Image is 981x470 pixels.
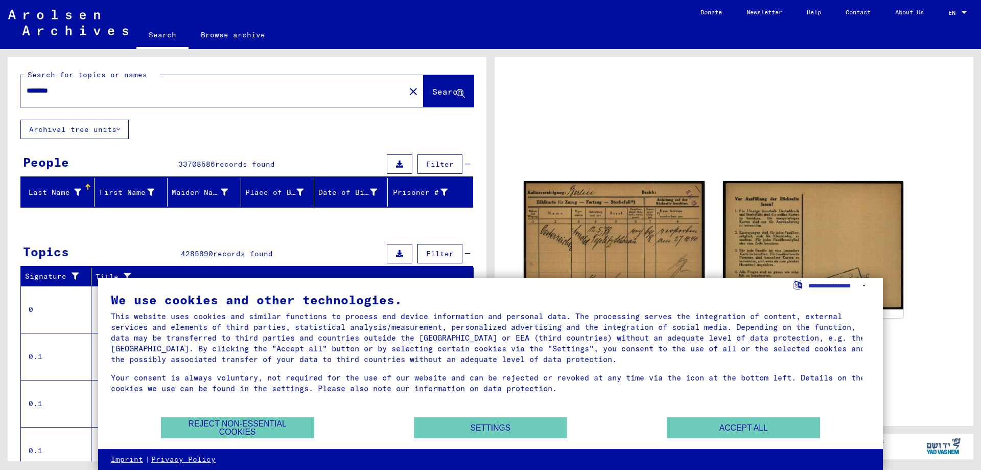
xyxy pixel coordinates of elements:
button: Settings [414,417,567,438]
a: Search [136,23,189,49]
div: We use cookies and other technologies. [111,294,870,306]
button: Search [424,75,474,107]
img: yv_logo.png [924,433,963,459]
mat-header-cell: Last Name [21,178,95,207]
span: records found [213,249,273,258]
div: Maiden Name [172,187,228,198]
div: First Name [99,184,168,200]
mat-header-cell: First Name [95,178,168,207]
mat-header-cell: Place of Birth [241,178,315,207]
div: Title [96,272,453,282]
div: Maiden Name [172,184,241,200]
button: Filter [417,154,462,174]
div: Date of Birth [318,187,377,198]
button: Archival tree units [20,120,129,139]
div: People [23,153,69,171]
img: 002.jpg [723,181,904,309]
div: Signature [25,268,94,285]
div: Title [96,268,463,285]
div: Your consent is always voluntary, not required for the use of our website and can be rejected or ... [111,372,870,394]
td: 0 [21,286,91,333]
a: Browse archive [189,23,277,47]
button: Reject non-essential cookies [161,417,314,438]
span: records found [215,160,275,169]
mat-header-cell: Date of Birth [314,178,388,207]
div: Topics [23,242,69,261]
td: 0.1 [21,333,91,380]
div: This website uses cookies and similar functions to process end device information and personal da... [111,311,870,365]
span: Search [432,86,463,97]
span: EN [948,9,960,16]
button: Filter [417,244,462,263]
div: Prisoner # [392,184,461,200]
a: Privacy Policy [151,455,216,465]
img: Arolsen_neg.svg [8,10,128,35]
div: Place of Birth [245,187,304,198]
span: 33708586 [178,160,215,169]
mat-header-cell: Maiden Name [168,178,241,207]
div: Place of Birth [245,184,317,200]
div: Last Name [25,187,81,198]
div: Signature [25,271,83,282]
div: Prisoner # [392,187,448,198]
mat-label: Search for topics or names [28,70,147,79]
img: 001.jpg [524,181,705,309]
span: Filter [426,160,454,169]
td: 0.1 [21,380,91,427]
a: Imprint [111,455,143,465]
div: Date of Birth [318,184,390,200]
button: Accept all [667,417,820,438]
span: 4285890 [181,249,213,258]
div: First Name [99,187,155,198]
mat-header-cell: Prisoner # [388,178,473,207]
button: Clear [403,81,424,101]
mat-icon: close [407,85,419,98]
span: Filter [426,249,454,258]
div: Last Name [25,184,94,200]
